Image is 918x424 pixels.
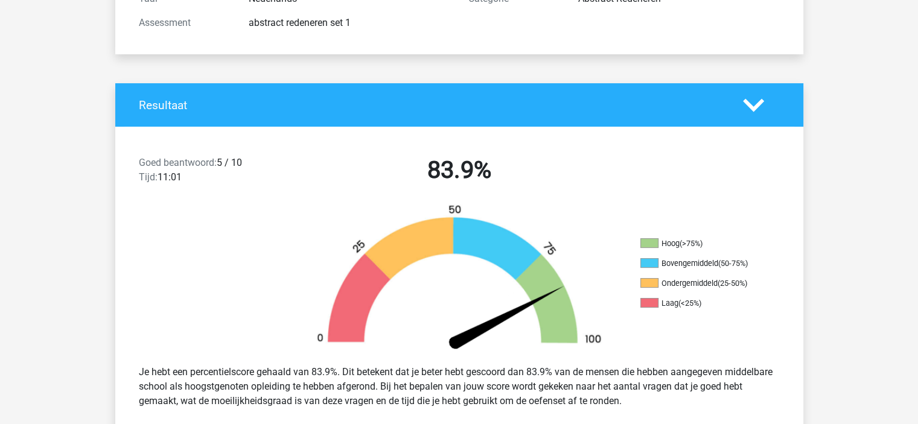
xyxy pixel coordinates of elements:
[640,258,761,269] li: Bovengemiddeld
[640,278,761,289] li: Ondergemiddeld
[718,279,747,288] div: (25-50%)
[680,239,703,248] div: (>75%)
[296,204,622,355] img: 84.bc7de206d6a3.png
[139,171,158,183] span: Tijd:
[130,156,295,189] div: 5 / 10 11:01
[678,299,701,308] div: (<25%)
[304,156,615,185] h2: 83.9%
[130,360,789,413] div: Je hebt een percentielscore gehaald van 83.9%. Dit betekent dat je beter hebt gescoord dan 83.9% ...
[718,259,748,268] div: (50-75%)
[130,16,240,30] div: Assessment
[139,157,217,168] span: Goed beantwoord:
[640,238,761,249] li: Hoog
[240,16,459,30] div: abstract redeneren set 1
[139,98,725,112] h4: Resultaat
[640,298,761,309] li: Laag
